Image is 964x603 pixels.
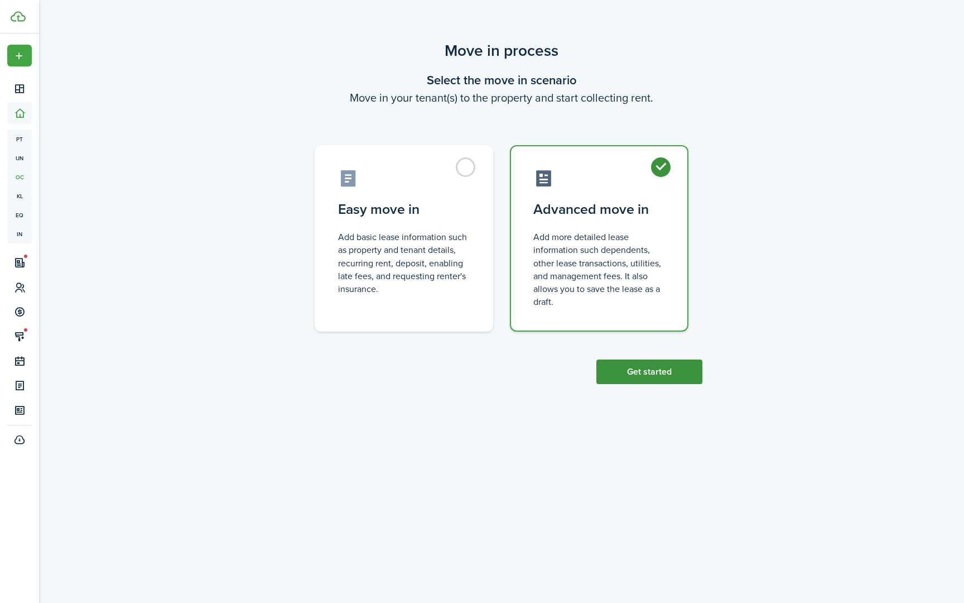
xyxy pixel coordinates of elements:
control-radio-card-title: Advanced move in [533,199,665,219]
img: TenantCloud [11,11,26,22]
wizard-step-header-title: Select the move in scenario [301,71,702,89]
wizard-step-header-description: Move in your tenant(s) to the property and start collecting rent. [301,89,702,106]
a: in [7,224,32,243]
a: un [7,149,32,167]
button: Open menu [7,45,32,66]
a: kl [7,186,32,205]
control-radio-card-description: Add basic lease information such as property and tenant details, recurring rent, deposit, enablin... [338,231,470,295]
control-radio-card-description: Add more detailed lease information such dependents, other lease transactions, utilities, and man... [533,231,665,308]
a: oc [7,167,32,186]
scenario-title: Move in process [301,39,702,63]
a: eq [7,205,32,224]
a: pt [7,130,32,149]
control-radio-card-title: Easy move in [338,199,470,219]
button: Get started [596,360,702,384]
